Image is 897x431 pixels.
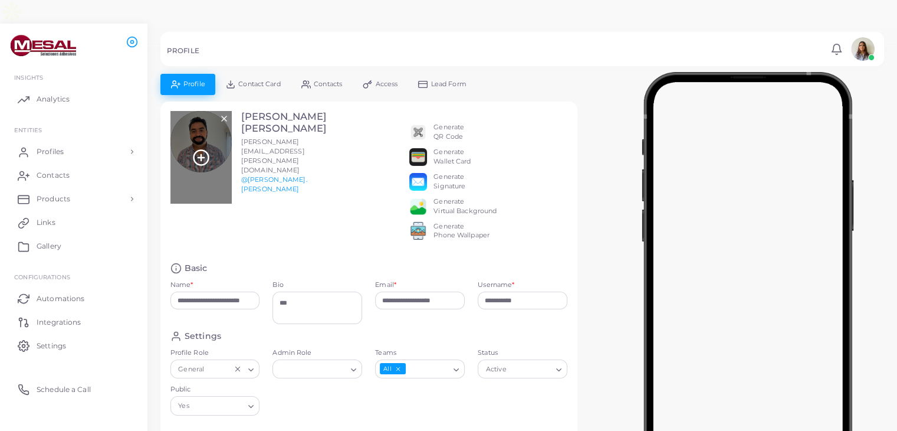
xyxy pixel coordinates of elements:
[37,194,70,204] span: Products
[409,198,427,215] img: e64e04433dee680bcc62d3a6779a8f701ecaf3be228fb80ea91b313d80e16e10.png
[37,241,61,252] span: Gallery
[14,273,70,280] span: Configurations
[11,35,76,57] img: logo
[167,47,199,55] h5: PROFILE
[314,81,342,87] span: Contacts
[14,126,42,133] span: ENTITIES
[407,363,449,376] input: Search for option
[183,81,205,87] span: Profile
[478,348,567,358] label: Status
[9,187,139,211] a: Products
[272,348,362,358] label: Admin Role
[9,87,139,111] a: Analytics
[409,222,427,240] img: 522fc3d1c3555ff804a1a379a540d0107ed87845162a92721bf5e2ebbcc3ae6c.png
[241,175,307,193] a: @[PERSON_NAME].[PERSON_NAME]
[177,363,206,376] span: General
[9,334,139,357] a: Settings
[234,364,242,374] button: Clear Selected
[394,365,402,373] button: Deselect All
[272,360,362,378] div: Search for option
[278,363,346,376] input: Search for option
[431,81,466,87] span: Lead Form
[851,37,875,61] img: avatar
[433,222,489,241] div: Generate Phone Wallpaper
[433,148,471,166] div: Generate Wallet Card
[238,81,280,87] span: Contact Card
[375,280,396,290] label: Email
[375,348,465,358] label: Teams
[37,170,70,181] span: Contacts
[484,363,508,376] span: Active
[509,363,551,376] input: Search for option
[37,146,64,157] span: Profiles
[37,384,91,395] span: Schedule a Call
[170,385,260,394] label: Public
[37,293,84,304] span: Automations
[185,331,221,342] h4: Settings
[9,286,139,310] a: Automations
[9,234,139,258] a: Gallery
[380,363,405,374] span: All
[14,74,43,81] span: INSIGHTS
[170,280,193,290] label: Name
[241,111,328,135] h3: [PERSON_NAME] [PERSON_NAME]
[37,317,81,328] span: Integrations
[170,360,260,378] div: Search for option
[847,37,878,61] a: avatar
[37,217,55,228] span: Links
[170,348,260,358] label: Profile Role
[9,310,139,334] a: Integrations
[37,94,70,105] span: Analytics
[185,263,208,274] h4: Basic
[409,173,427,191] img: email.png
[478,280,514,290] label: Username
[376,81,398,87] span: Access
[9,211,139,234] a: Links
[241,138,305,174] span: [PERSON_NAME][EMAIL_ADDRESS][PERSON_NAME][DOMAIN_NAME]
[9,140,139,164] a: Profiles
[409,148,427,166] img: apple-wallet.png
[37,341,66,351] span: Settings
[433,123,464,142] div: Generate QR Code
[207,363,231,376] input: Search for option
[272,280,362,290] label: Bio
[9,377,139,401] a: Schedule a Call
[170,396,260,415] div: Search for option
[409,123,427,141] img: qr2.png
[192,400,244,413] input: Search for option
[9,164,139,187] a: Contacts
[375,360,465,378] div: Search for option
[177,400,191,413] span: Yes
[433,197,497,216] div: Generate Virtual Background
[478,360,567,378] div: Search for option
[433,172,465,191] div: Generate Signature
